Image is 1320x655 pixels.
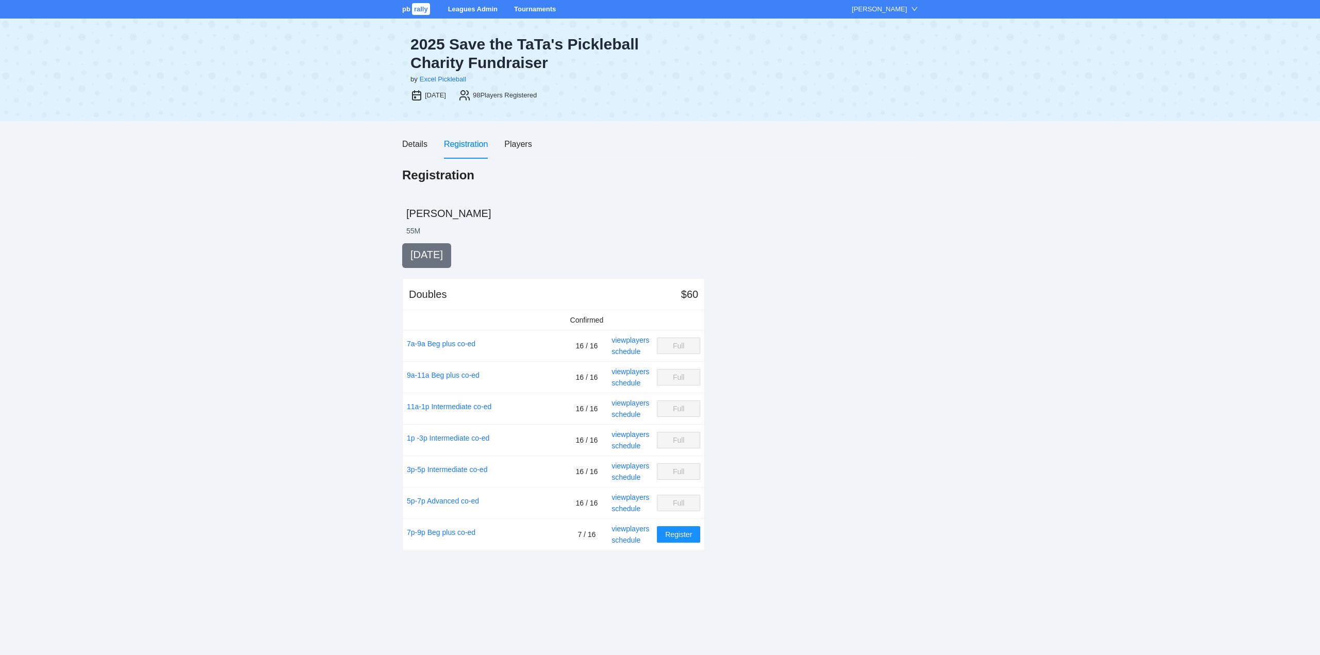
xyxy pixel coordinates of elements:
span: down [911,6,918,12]
td: 16 / 16 [566,456,608,488]
a: schedule [612,473,640,481]
a: 11a-1p Intermediate co-ed [407,401,491,412]
a: schedule [612,442,640,450]
td: 16 / 16 [566,425,608,456]
a: view players [612,430,649,439]
a: view players [612,336,649,344]
a: schedule [612,536,640,544]
a: schedule [612,347,640,356]
div: Doubles [409,287,447,301]
h1: Registration [402,167,474,183]
a: view players [612,367,649,376]
h2: [PERSON_NAME] [406,206,918,221]
a: Leagues Admin [448,5,498,13]
a: view players [612,493,649,501]
td: 16 / 16 [566,330,608,362]
li: 55 M [406,226,420,236]
span: [DATE] [410,249,443,260]
div: by [410,74,418,85]
a: schedule [612,410,640,418]
button: Full [657,369,700,385]
a: 7a-9a Beg plus co-ed [407,338,475,349]
td: 7 / 16 [566,519,608,550]
span: Register [665,529,692,540]
a: view players [612,399,649,407]
td: 16 / 16 [566,362,608,393]
div: [DATE] [425,90,446,100]
button: Register [657,526,700,543]
a: Tournaments [514,5,556,13]
span: rally [412,3,430,15]
button: Full [657,495,700,511]
a: 5p-7p Advanced co-ed [407,495,479,507]
a: 7p-9p Beg plus co-ed [407,527,475,538]
a: 9a-11a Beg plus co-ed [407,370,480,381]
td: 16 / 16 [566,393,608,425]
button: Full [657,400,700,417]
div: 2025 Save the TaTa's Pickleball Charity Fundraiser [410,35,652,72]
td: 16 / 16 [566,488,608,519]
div: Registration [444,138,488,150]
button: Full [657,338,700,354]
div: Players [504,138,532,150]
button: Full [657,432,700,448]
div: Details [402,138,427,150]
a: 3p-5p Intermediate co-ed [407,464,487,475]
div: $60 [681,287,698,301]
a: view players [612,462,649,470]
a: view players [612,525,649,533]
td: Confirmed [566,310,608,330]
a: pbrally [402,5,432,13]
a: 1p -3p Intermediate co-ed [407,432,489,444]
div: 98 Players Registered [473,90,537,100]
div: [PERSON_NAME] [852,4,907,14]
a: Excel Pickleball [420,75,466,83]
a: schedule [612,379,640,387]
a: schedule [612,505,640,513]
span: pb [402,5,410,13]
button: Full [657,463,700,480]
